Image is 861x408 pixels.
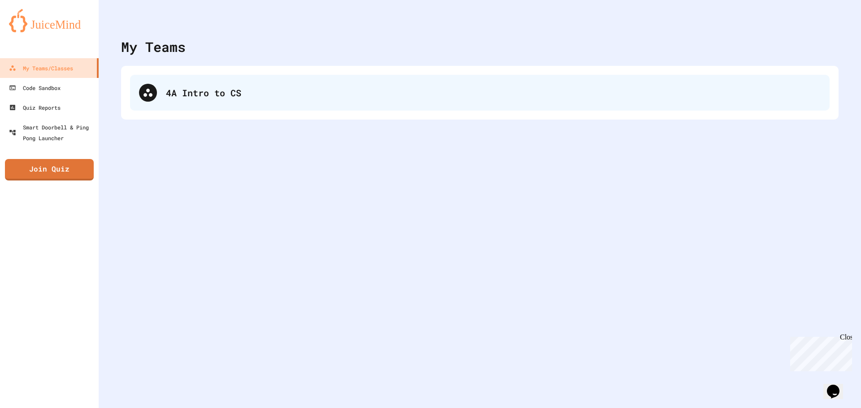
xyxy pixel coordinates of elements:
div: Smart Doorbell & Ping Pong Launcher [9,122,95,143]
div: Quiz Reports [9,102,61,113]
div: 4A Intro to CS [166,86,821,99]
img: logo-orange.svg [9,9,90,32]
div: Chat with us now!Close [4,4,62,57]
iframe: chat widget [823,372,852,399]
iframe: chat widget [787,333,852,371]
a: Join Quiz [5,159,94,180]
div: 4A Intro to CS [130,75,830,111]
div: My Teams [121,37,186,57]
div: Code Sandbox [9,82,61,93]
div: My Teams/Classes [9,63,73,73]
